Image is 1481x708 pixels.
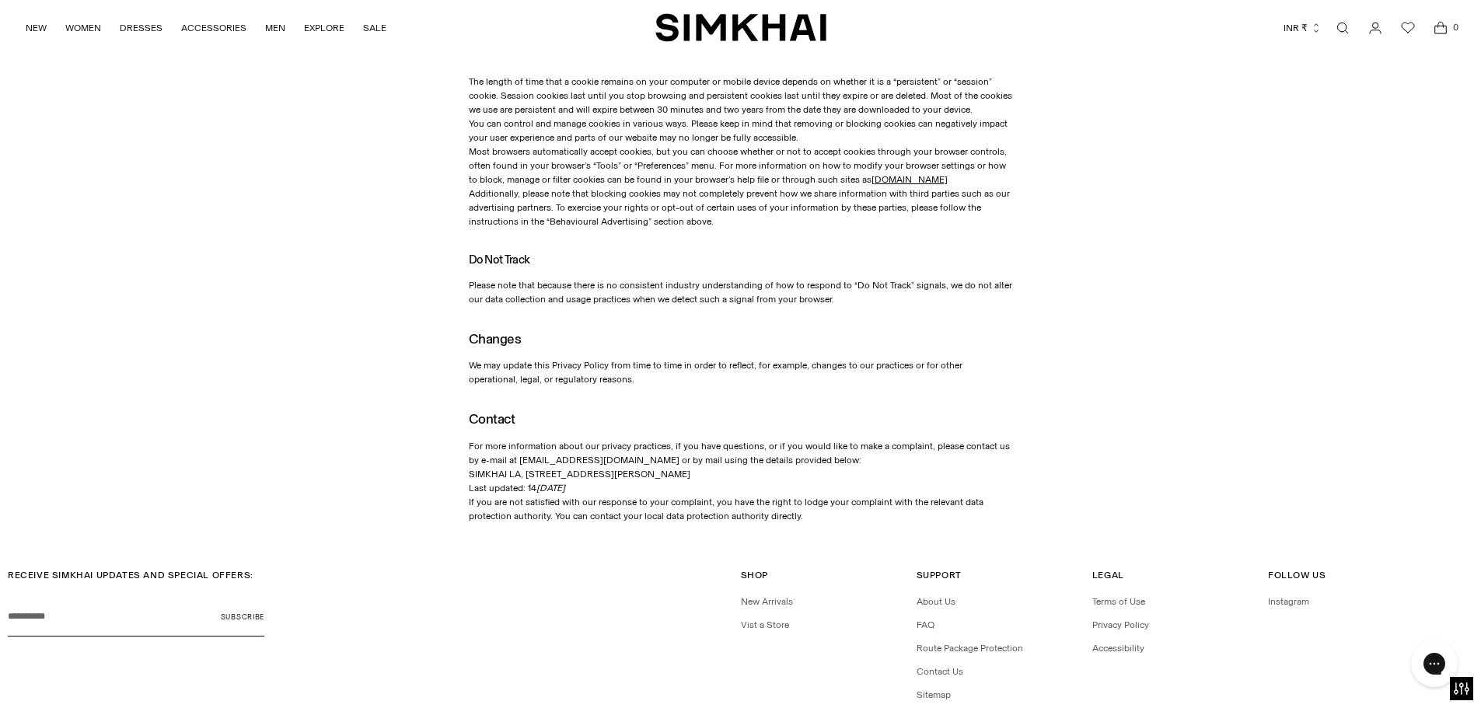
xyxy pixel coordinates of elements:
span: Legal [1092,570,1124,581]
i: [DATE] [536,483,565,494]
a: MEN [265,11,285,45]
a: Accessibility [1092,643,1144,654]
a: Instagram [1268,596,1309,607]
a: Wishlist [1392,12,1423,44]
span: Follow Us [1268,570,1326,581]
button: Subscribe [221,598,264,637]
a: Open cart modal [1425,12,1456,44]
span: RECEIVE SIMKHAI UPDATES AND SPECIAL OFFERS: [8,570,253,581]
span: Shop [741,570,768,581]
span: Support [917,570,962,581]
span: 0 [1448,20,1462,34]
a: Contact Us [917,666,963,677]
a: Route Package Protection [917,643,1023,654]
iframe: Gorgias live chat messenger [1403,635,1465,692]
a: SALE [363,11,386,45]
a: NEW [26,11,47,45]
a: Vist a Store [741,619,789,630]
a: FAQ [917,619,934,630]
h2: Changes [469,331,1013,346]
a: [DOMAIN_NAME] [871,174,948,185]
a: Open search modal [1327,12,1358,44]
h3: Do Not Track [469,253,1013,267]
a: About Us [917,596,955,607]
button: INR ₹ [1284,11,1322,45]
a: DRESSES [120,11,162,45]
a: ACCESSORIES [181,11,246,45]
a: Go to the account page [1360,12,1391,44]
h2: Contact [469,411,1013,426]
a: Terms of Use [1092,596,1145,607]
a: EXPLORE [304,11,344,45]
a: WOMEN [65,11,101,45]
a: SIMKHAI [655,12,826,43]
a: Privacy Policy [1092,619,1149,630]
a: New Arrivals [741,596,793,607]
a: Sitemap [917,689,951,700]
